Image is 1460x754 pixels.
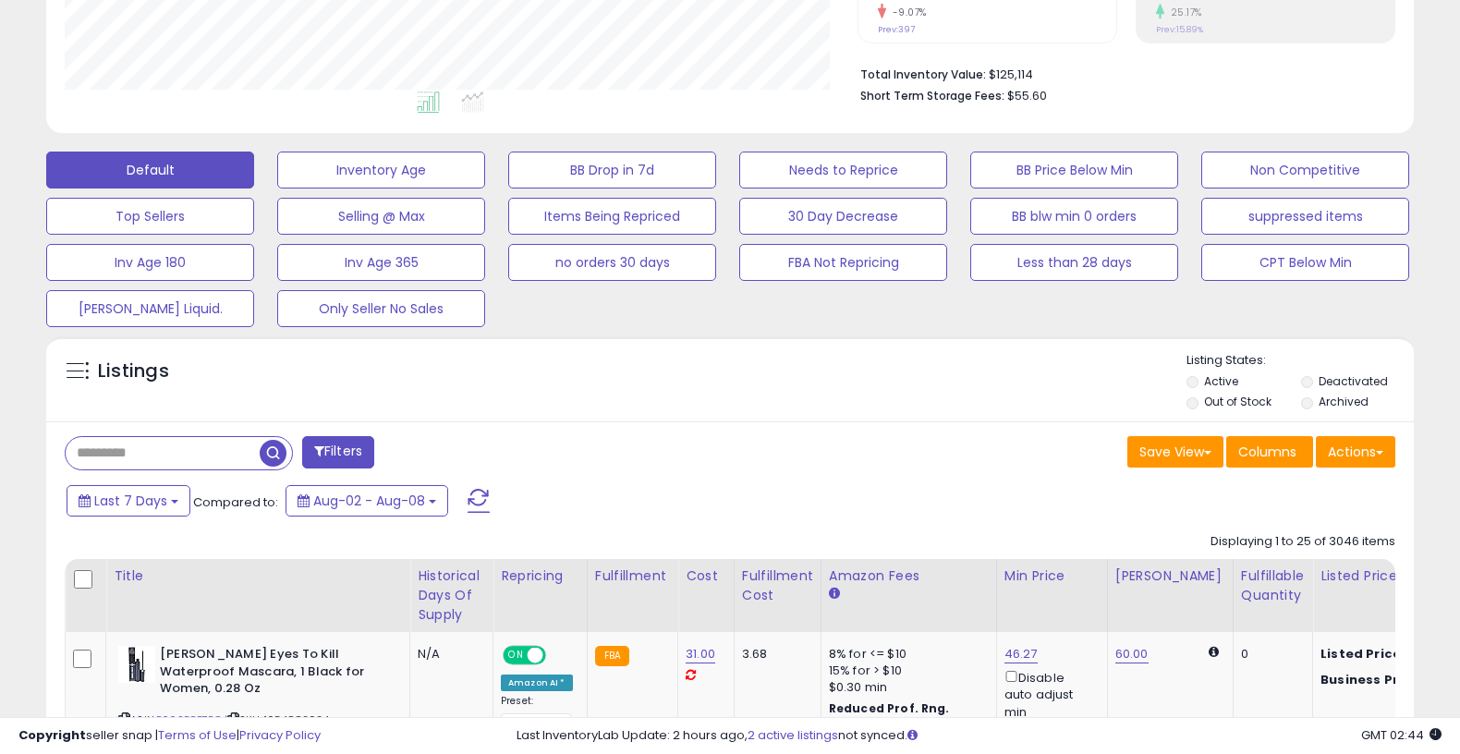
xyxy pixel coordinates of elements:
small: -9.07% [886,6,927,19]
div: $0.30 min [829,679,982,696]
span: 2025-08-17 02:44 GMT [1361,726,1442,744]
button: Filters [302,436,374,468]
div: N/A [418,646,479,663]
div: Preset: [501,695,573,736]
a: 2 active listings [748,726,838,744]
label: Deactivated [1319,373,1388,389]
button: Items Being Repriced [508,198,716,235]
div: 0 [1241,646,1298,663]
span: Aug-02 - Aug-08 [313,492,425,510]
button: no orders 30 days [508,244,716,281]
span: Last 7 Days [94,492,167,510]
button: Selling @ Max [277,198,485,235]
span: ON [505,648,528,663]
div: Cost [686,566,726,586]
small: Prev: 397 [878,24,915,35]
div: Title [114,566,402,586]
button: Only Seller No Sales [277,290,485,327]
div: Historical Days Of Supply [418,566,485,625]
small: 25.17% [1164,6,1202,19]
button: Top Sellers [46,198,254,235]
button: Actions [1316,436,1395,468]
label: Out of Stock [1204,394,1271,409]
label: Active [1204,373,1238,389]
small: Amazon Fees. [829,586,840,602]
li: $125,114 [860,62,1382,84]
label: Archived [1319,394,1369,409]
button: Needs to Reprice [739,152,947,188]
div: Disable auto adjust min [1004,667,1093,721]
div: seller snap | | [18,727,321,745]
button: Inv Age 180 [46,244,254,281]
button: Non Competitive [1201,152,1409,188]
div: Displaying 1 to 25 of 3046 items [1211,533,1395,551]
button: [PERSON_NAME] Liquid. [46,290,254,327]
span: OFF [543,648,573,663]
a: Terms of Use [158,726,237,744]
button: Less than 28 days [970,244,1178,281]
a: 60.00 [1115,645,1149,663]
div: 3.68 [742,646,807,663]
button: Inv Age 365 [277,244,485,281]
a: 46.27 [1004,645,1038,663]
h5: Listings [98,359,169,384]
button: Save View [1127,436,1223,468]
div: Repricing [501,566,579,586]
span: $55.60 [1007,87,1047,104]
b: Total Inventory Value: [860,67,986,82]
button: CPT Below Min [1201,244,1409,281]
p: Listing States: [1186,352,1414,370]
strong: Copyright [18,726,86,744]
a: 31.00 [686,645,715,663]
b: Listed Price: [1320,645,1405,663]
button: BB Drop in 7d [508,152,716,188]
small: FBA [595,646,629,666]
button: Last 7 Days [67,485,190,517]
button: Columns [1226,436,1313,468]
button: Default [46,152,254,188]
div: Amazon AI * [501,675,573,691]
div: Fulfillment [595,566,670,586]
div: Last InventoryLab Update: 2 hours ago, not synced. [517,727,1442,745]
div: Fulfillment Cost [742,566,813,605]
div: 8% for <= $10 [829,646,982,663]
span: Compared to: [193,493,278,511]
div: Fulfillable Quantity [1241,566,1305,605]
div: [PERSON_NAME] [1115,566,1225,586]
div: Min Price [1004,566,1100,586]
a: Privacy Policy [239,726,321,744]
button: Inventory Age [277,152,485,188]
button: 30 Day Decrease [739,198,947,235]
img: 41FuHydCxIL._SL40_.jpg [118,646,155,683]
b: Short Term Storage Fees: [860,88,1004,103]
button: BB blw min 0 orders [970,198,1178,235]
b: Business Price: [1320,671,1422,688]
button: BB Price Below Min [970,152,1178,188]
button: Aug-02 - Aug-08 [286,485,448,517]
div: Amazon Fees [829,566,989,586]
div: 15% for > $10 [829,663,982,679]
small: Prev: 15.89% [1156,24,1203,35]
button: suppressed items [1201,198,1409,235]
button: FBA Not Repricing [739,244,947,281]
b: [PERSON_NAME] Eyes To Kill Waterproof Mascara, 1 Black for Women, 0.28 Oz [160,646,384,702]
span: Columns [1238,443,1296,461]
